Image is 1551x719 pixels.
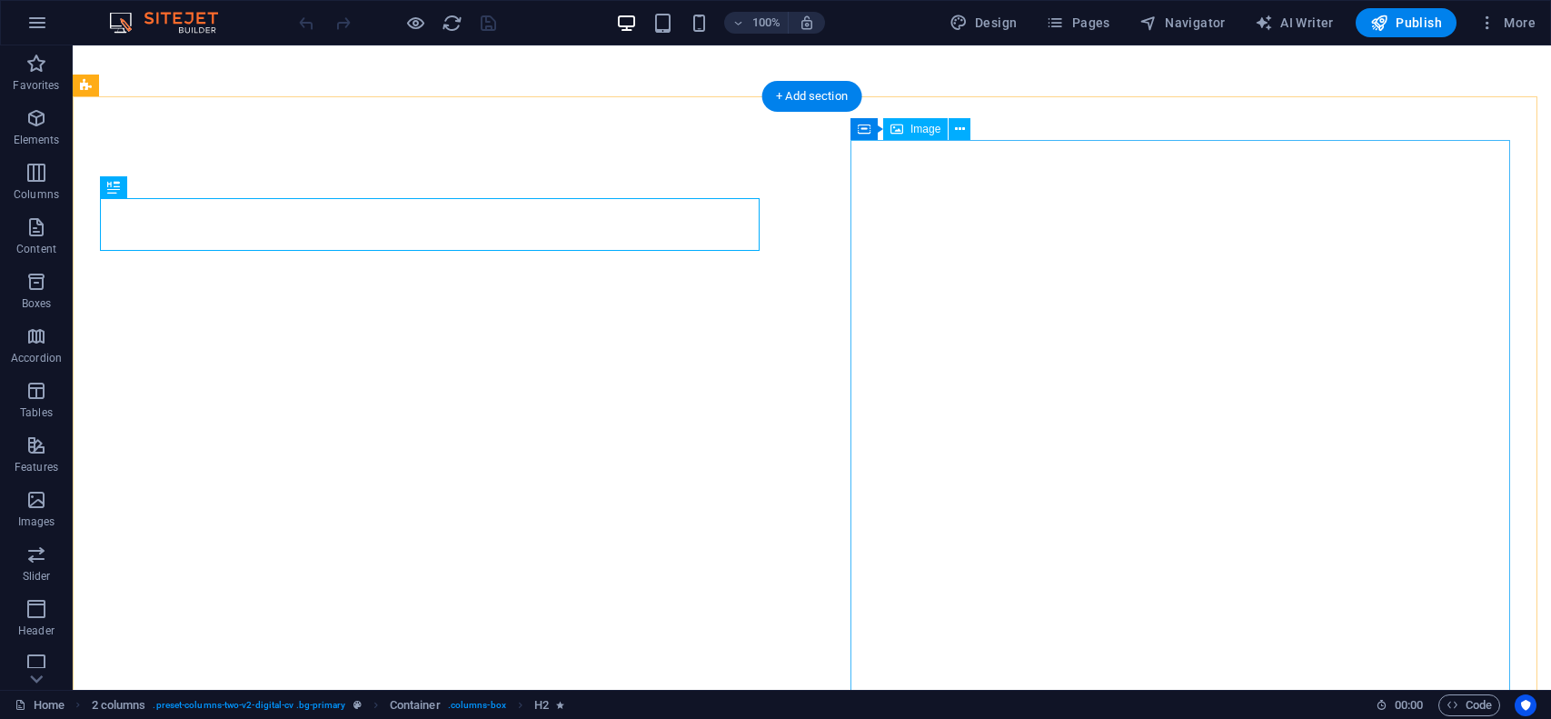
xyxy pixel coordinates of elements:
[104,12,241,34] img: Editor Logo
[22,296,52,311] p: Boxes
[942,8,1025,37] button: Design
[353,700,362,710] i: This element is a customizable preset
[1438,694,1500,716] button: Code
[1248,8,1341,37] button: AI Writer
[1139,14,1226,32] span: Navigator
[1046,14,1109,32] span: Pages
[1515,694,1536,716] button: Usercentrics
[1356,8,1457,37] button: Publish
[92,694,565,716] nav: breadcrumb
[556,700,564,710] i: Element contains an animation
[13,78,59,93] p: Favorites
[1478,14,1536,32] span: More
[92,694,146,716] span: Click to select. Double-click to edit
[18,514,55,529] p: Images
[1407,698,1410,712] span: :
[14,187,59,202] p: Columns
[942,8,1025,37] div: Design (Ctrl+Alt+Y)
[15,460,58,474] p: Features
[16,242,56,256] p: Content
[14,133,60,147] p: Elements
[23,569,51,584] p: Slider
[949,14,1018,32] span: Design
[1395,694,1423,716] span: 00 00
[751,12,780,34] h6: 100%
[1471,8,1543,37] button: More
[20,405,53,420] p: Tables
[11,351,62,365] p: Accordion
[153,694,345,716] span: . preset-columns-two-v2-digital-cv .bg-primary
[534,694,549,716] span: Click to select. Double-click to edit
[390,694,441,716] span: Click to select. Double-click to edit
[1376,694,1424,716] h6: Session time
[910,124,940,135] span: Image
[441,12,462,34] button: reload
[1370,14,1442,32] span: Publish
[18,624,55,638] p: Header
[1447,694,1492,716] span: Code
[724,12,789,34] button: 100%
[799,15,815,31] i: On resize automatically adjust zoom level to fit chosen device.
[15,694,65,716] a: Click to cancel selection. Double-click to open Pages
[1039,8,1117,37] button: Pages
[448,694,506,716] span: . columns-box
[1255,14,1334,32] span: AI Writer
[442,13,462,34] i: Reload page
[1132,8,1233,37] button: Navigator
[761,81,862,112] div: + Add section
[404,12,426,34] button: Click here to leave preview mode and continue editing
